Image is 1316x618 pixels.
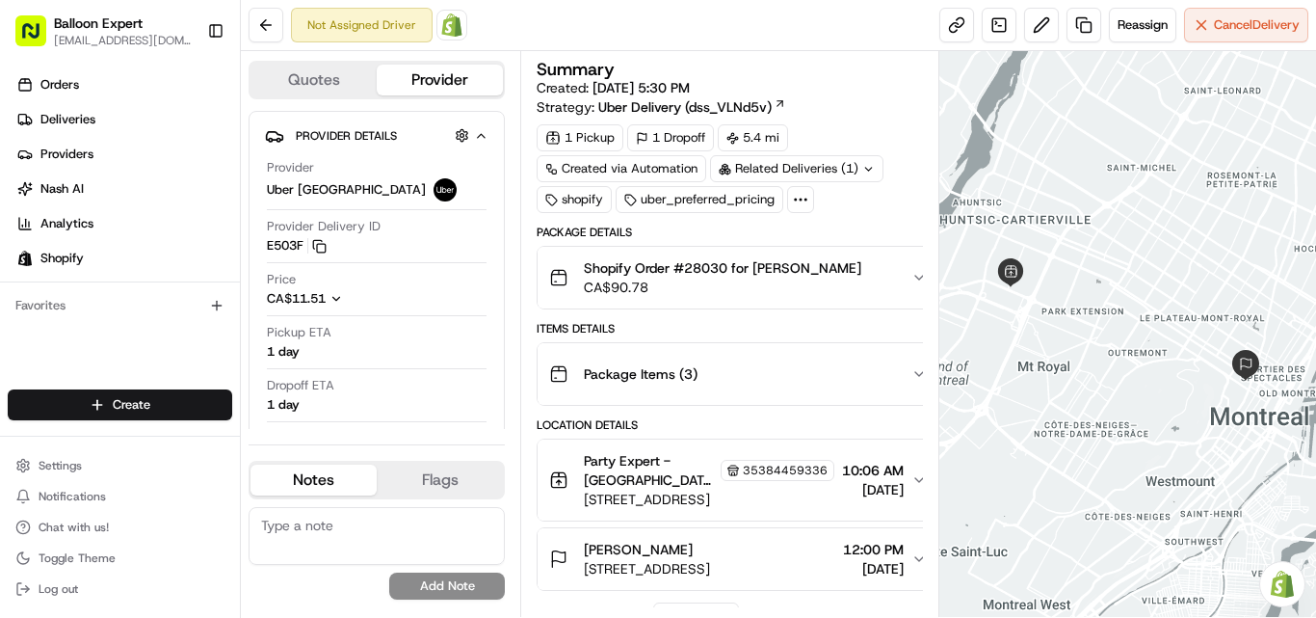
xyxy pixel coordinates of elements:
[592,79,690,96] span: [DATE] 5:30 PM
[584,490,834,509] span: [STREET_ADDRESS]
[8,69,240,100] a: Orders
[743,463,828,478] span: 35384459336
[436,10,467,40] a: Shopify
[19,77,351,108] p: Welcome 👋
[39,581,78,597] span: Log out
[267,343,300,361] div: 1 day
[1214,16,1300,34] span: Cancel Delivery
[39,551,116,566] span: Toggle Theme
[537,78,690,97] span: Created:
[1184,8,1308,42] button: CancelDelivery
[8,8,199,54] button: Balloon Expert[EMAIL_ADDRESS][DOMAIN_NAME]
[434,178,457,202] img: uber-new-logo.jpeg
[584,451,717,490] span: Party Expert - [GEOGRAPHIC_DATA] Store Employee
[50,124,318,145] input: Clear
[113,396,150,414] span: Create
[1118,16,1168,34] span: Reassign
[584,559,710,578] span: [STREET_ADDRESS]
[267,396,300,414] div: 1 day
[40,76,79,94] span: Orders
[40,180,84,198] span: Nash AI
[377,65,503,95] button: Provider
[8,139,240,170] a: Providers
[440,13,463,37] img: Shopify
[8,104,240,135] a: Deliveries
[265,120,488,151] button: Provider Details
[8,290,232,321] div: Favorites
[537,321,939,336] div: Items Details
[40,215,93,232] span: Analytics
[710,155,883,182] div: Related Deliveries (1)
[267,377,334,394] span: Dropoff ETA
[843,540,904,559] span: 12:00 PM
[8,243,240,274] a: Shopify
[538,343,938,405] button: Package Items (3)
[8,576,232,603] button: Log out
[8,208,240,239] a: Analytics
[136,326,233,341] a: Powered byPylon
[537,225,939,240] div: Package Details
[17,251,33,266] img: Shopify logo
[267,290,326,307] span: CA$11.51
[155,272,317,307] a: 💻API Documentation
[377,465,503,496] button: Flags
[267,181,426,199] span: Uber [GEOGRAPHIC_DATA]
[584,278,861,297] span: CA$90.78
[718,124,788,151] div: 5.4 mi
[616,186,783,213] div: uber_preferred_pricing
[40,146,93,163] span: Providers
[8,545,232,572] button: Toggle Theme
[538,440,938,521] button: Party Expert - [GEOGRAPHIC_DATA] Store Employee35384459336[STREET_ADDRESS]10:06 AM[DATE]
[250,465,377,496] button: Notes
[267,290,436,308] button: CA$11.51
[54,13,143,33] button: Balloon Expert
[584,540,693,559] span: [PERSON_NAME]
[598,97,786,117] a: Uber Delivery (dss_VLNd5v)
[250,65,377,95] button: Quotes
[39,489,106,504] span: Notifications
[40,250,84,267] span: Shopify
[267,237,327,255] button: E503F
[54,33,192,48] button: [EMAIL_ADDRESS][DOMAIN_NAME]
[1109,8,1176,42] button: Reassign
[39,458,82,473] span: Settings
[182,280,309,299] span: API Documentation
[296,128,397,144] span: Provider Details
[537,61,615,78] h3: Summary
[328,190,351,213] button: Start new chat
[267,159,314,176] span: Provider
[584,364,697,384] span: Package Items ( 3 )
[267,218,381,235] span: Provider Delivery ID
[537,417,939,433] div: Location Details
[537,97,786,117] div: Strategy:
[8,452,232,479] button: Settings
[627,124,714,151] div: 1 Dropoff
[19,184,54,219] img: 1736555255976-a54dd68f-1ca7-489b-9aae-adbdc363a1c4
[39,280,147,299] span: Knowledge Base
[192,327,233,341] span: Pylon
[8,483,232,510] button: Notifications
[538,247,938,309] button: Shopify Order #28030 for [PERSON_NAME]CA$90.78
[8,390,232,420] button: Create
[584,258,861,278] span: Shopify Order #28030 for [PERSON_NAME]
[537,155,706,182] a: Created via Automation
[40,111,95,128] span: Deliveries
[19,282,35,297] div: 📗
[842,461,904,480] span: 10:06 AM
[12,272,155,307] a: 📗Knowledge Base
[8,174,240,204] a: Nash AI
[267,271,296,288] span: Price
[537,186,612,213] div: shopify
[538,528,938,590] button: [PERSON_NAME][STREET_ADDRESS]12:00 PM[DATE]
[598,97,772,117] span: Uber Delivery (dss_VLNd5v)
[163,282,178,297] div: 💻
[267,324,331,341] span: Pickup ETA
[842,480,904,499] span: [DATE]
[39,520,109,535] span: Chat with us!
[66,184,316,203] div: Start new chat
[66,203,244,219] div: We're available if you need us!
[19,19,58,58] img: Nash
